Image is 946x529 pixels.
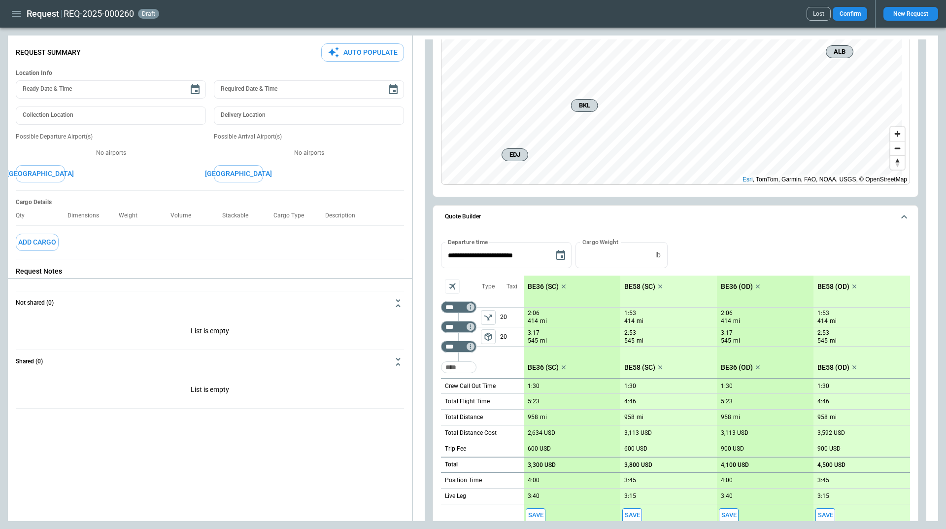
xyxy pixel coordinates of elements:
p: 2:53 [624,329,636,337]
p: 5:23 [721,398,733,405]
p: No airports [214,149,404,157]
p: Volume [170,212,199,219]
p: 1:53 [817,310,829,317]
div: Not shared (0) [16,374,404,408]
div: Not found [441,301,476,313]
p: 2,634 USD [528,429,555,437]
span: Type of sector [481,310,496,325]
p: 3:45 [624,477,636,484]
p: 3,300 USD [528,461,556,469]
p: 1:30 [528,383,540,390]
button: Zoom out [890,141,905,155]
p: BE36 (OD) [721,282,753,291]
button: [GEOGRAPHIC_DATA] [16,165,65,182]
p: 4,100 USD [721,461,749,469]
p: Crew Call Out Time [445,382,496,390]
button: Shared (0) [16,350,404,374]
h2: REQ-2025-000260 [64,8,134,20]
p: mi [733,317,740,325]
p: mi [540,337,547,345]
p: Request Notes [16,267,404,276]
p: Total Distance [445,413,483,422]
p: List is empty [16,374,404,408]
p: mi [540,317,547,325]
span: ALB [830,47,849,57]
button: Lost [807,7,831,21]
button: Choose date, selected date is Aug 26, 2025 [551,246,571,265]
p: 1:30 [721,383,733,390]
p: 3:40 [721,493,733,500]
p: 545 [624,337,635,345]
p: 900 USD [721,445,744,453]
p: Total Flight Time [445,397,490,406]
p: 3:15 [817,493,829,500]
p: 545 [817,337,828,345]
p: 2:06 [721,310,733,317]
p: 3:45 [817,477,829,484]
p: Possible Arrival Airport(s) [214,133,404,141]
p: 545 [721,337,731,345]
p: 1:30 [817,383,829,390]
h6: Location Info [16,70,404,77]
p: 3,800 USD [624,461,652,469]
p: No airports [16,149,206,157]
button: Auto Populate [321,43,404,62]
p: 2:53 [817,329,829,337]
p: 20 [500,308,524,327]
button: Save [526,508,545,523]
h6: Total [445,461,458,468]
p: Weight [119,212,145,219]
button: left aligned [481,310,496,325]
button: Zoom in [890,127,905,141]
p: 3:17 [528,329,540,337]
p: mi [540,413,547,422]
p: mi [637,337,643,345]
button: Not shared (0) [16,291,404,315]
p: 414 [721,317,731,325]
span: Save this aircraft quote and copy details to clipboard [719,508,739,523]
p: 414 [528,317,538,325]
button: Confirm [833,7,867,21]
p: Trip Fee [445,445,466,453]
p: Cargo Type [273,212,312,219]
p: mi [637,413,643,422]
label: Departure time [448,238,488,246]
div: Quote Builder [441,242,910,526]
p: Live Leg [445,492,466,500]
p: List is empty [16,315,404,350]
p: 20 [500,327,524,346]
button: [GEOGRAPHIC_DATA] [214,165,263,182]
p: 3:15 [624,493,636,500]
p: BE36 (OD) [721,363,753,372]
p: Possible Departure Airport(s) [16,133,206,141]
p: 2:06 [528,310,540,317]
h1: Request [27,8,59,20]
p: 3,592 USD [817,429,845,437]
h6: Cargo Details [16,199,404,206]
p: BE36 (SC) [528,282,559,291]
p: 900 USD [817,445,841,453]
p: Total Distance Cost [445,429,497,437]
p: 4,500 USD [817,461,845,469]
button: Choose date [383,80,403,100]
span: package_2 [483,332,493,342]
p: mi [830,413,837,422]
p: mi [733,413,740,422]
p: Stackable [222,212,256,219]
button: Quote Builder [441,206,910,228]
p: mi [830,337,837,345]
span: Save this aircraft quote and copy details to clipboard [622,508,642,523]
p: 600 USD [528,445,551,453]
div: scrollable content [524,276,910,526]
h6: Shared (0) [16,358,43,365]
a: Esri [743,176,753,183]
p: 4:46 [624,398,636,405]
p: Request Summary [16,48,81,57]
p: 5:23 [528,398,540,405]
button: Add Cargo [16,234,59,251]
p: lb [655,251,661,259]
p: Description [325,212,363,219]
button: Choose date [185,80,205,100]
p: mi [733,337,740,345]
p: Taxi [507,282,517,291]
